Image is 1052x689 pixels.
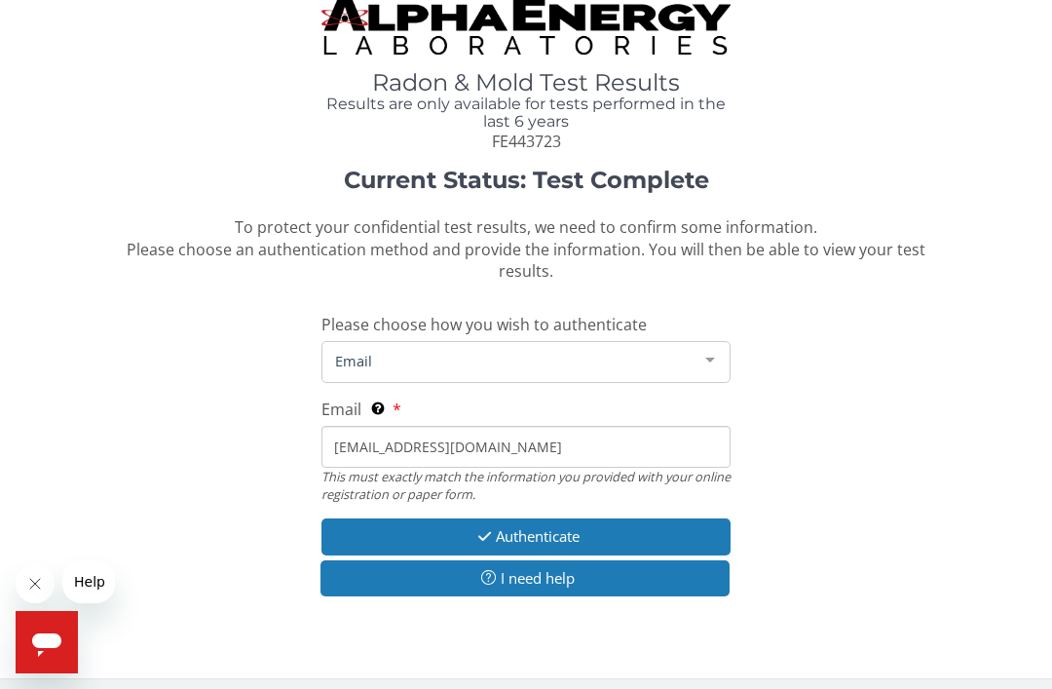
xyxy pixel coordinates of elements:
span: Email [321,399,361,420]
span: Please choose how you wish to authenticate [321,314,647,335]
iframe: Close message [16,564,55,603]
h1: Radon & Mold Test Results [321,70,731,96]
span: Email [330,350,691,371]
button: I need help [320,560,730,596]
span: FE443723 [492,131,561,152]
button: Authenticate [321,518,731,555]
strong: Current Status: Test Complete [344,166,709,194]
span: To protect your confidential test results, we need to confirm some information. Please choose an ... [127,216,925,283]
iframe: Button to launch messaging window [16,611,78,673]
iframe: Message from company [62,560,115,603]
h4: Results are only available for tests performed in the last 6 years [321,96,731,130]
div: This must exactly match the information you provided with your online registration or paper form. [321,468,731,504]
